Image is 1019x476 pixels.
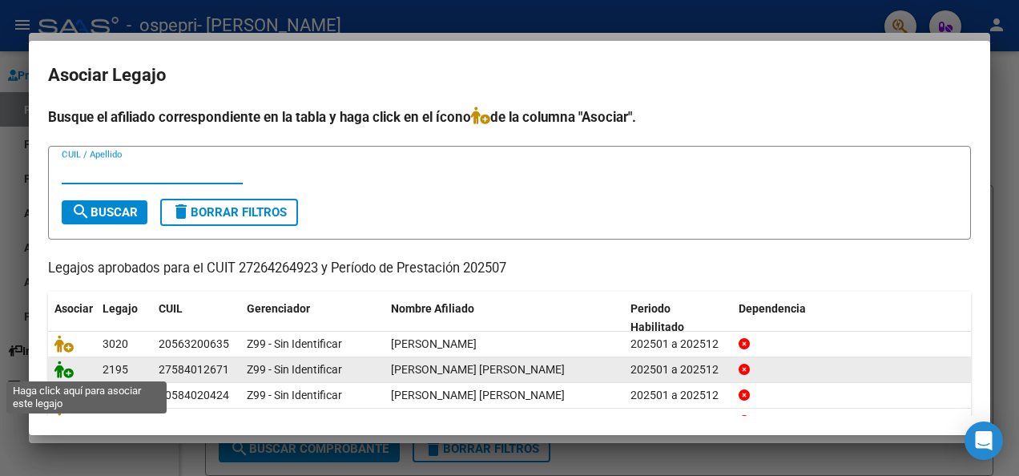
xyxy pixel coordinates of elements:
[391,337,477,350] span: MERIÑO NAVARRO TIMOTEO
[160,199,298,226] button: Borrar Filtros
[965,422,1003,460] div: Open Intercom Messenger
[48,259,971,279] p: Legajos aprobados para el CUIT 27264264923 y Período de Prestación 202507
[171,205,287,220] span: Borrar Filtros
[624,292,732,345] datatable-header-cell: Periodo Habilitado
[103,302,138,315] span: Legajo
[96,292,152,345] datatable-header-cell: Legajo
[247,302,310,315] span: Gerenciador
[159,302,183,315] span: CUIL
[240,292,385,345] datatable-header-cell: Gerenciador
[391,389,565,401] span: SOTO IKER VALENTIN
[62,200,147,224] button: Buscar
[71,202,91,221] mat-icon: search
[103,389,128,401] span: 2800
[103,337,128,350] span: 3020
[630,412,726,430] div: 202501 a 202512
[247,414,342,427] span: Z99 - Sin Identificar
[732,292,972,345] datatable-header-cell: Dependencia
[739,302,806,315] span: Dependencia
[48,292,96,345] datatable-header-cell: Asociar
[630,302,684,333] span: Periodo Habilitado
[171,202,191,221] mat-icon: delete
[159,361,229,379] div: 27584012671
[159,335,229,353] div: 20563200635
[159,386,229,405] div: 20584020424
[103,414,128,427] span: 2827
[391,302,474,315] span: Nombre Afiliado
[385,292,624,345] datatable-header-cell: Nombre Afiliado
[630,335,726,353] div: 202501 a 202512
[391,414,477,427] span: DIAZ TEO BENICIO
[247,363,342,376] span: Z99 - Sin Identificar
[247,337,342,350] span: Z99 - Sin Identificar
[391,363,565,376] span: RAMOS SEPULVEDA LENA MARTINA
[630,386,726,405] div: 202501 a 202512
[48,107,971,127] h4: Busque el afiliado correspondiente en la tabla y haga click en el ícono de la columna "Asociar".
[48,60,971,91] h2: Asociar Legajo
[247,389,342,401] span: Z99 - Sin Identificar
[630,361,726,379] div: 202501 a 202512
[152,292,240,345] datatable-header-cell: CUIL
[159,412,229,430] div: 20571238056
[54,302,93,315] span: Asociar
[71,205,138,220] span: Buscar
[103,363,128,376] span: 2195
